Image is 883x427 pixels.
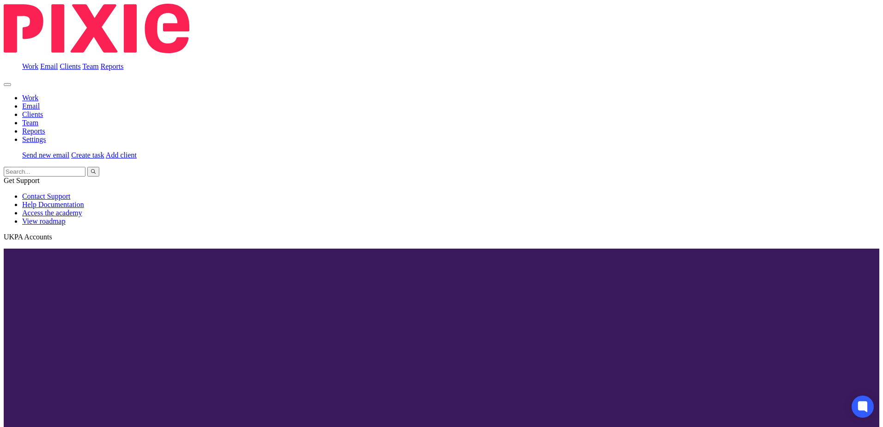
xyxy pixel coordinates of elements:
[22,209,82,217] a: Access the academy
[71,151,104,159] a: Create task
[22,217,66,225] a: View roadmap
[4,4,189,53] img: Pixie
[60,62,80,70] a: Clients
[22,94,38,102] a: Work
[22,135,46,143] a: Settings
[101,62,124,70] a: Reports
[82,62,98,70] a: Team
[22,151,69,159] a: Send new email
[22,62,38,70] a: Work
[4,167,85,177] input: Search
[87,167,99,177] button: Search
[40,62,58,70] a: Email
[22,201,84,208] a: Help Documentation
[22,110,43,118] a: Clients
[22,192,70,200] a: Contact Support
[22,119,38,127] a: Team
[22,102,40,110] a: Email
[4,233,879,241] p: UKPA Accounts
[4,177,40,184] span: Get Support
[106,151,137,159] a: Add client
[22,127,45,135] a: Reports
